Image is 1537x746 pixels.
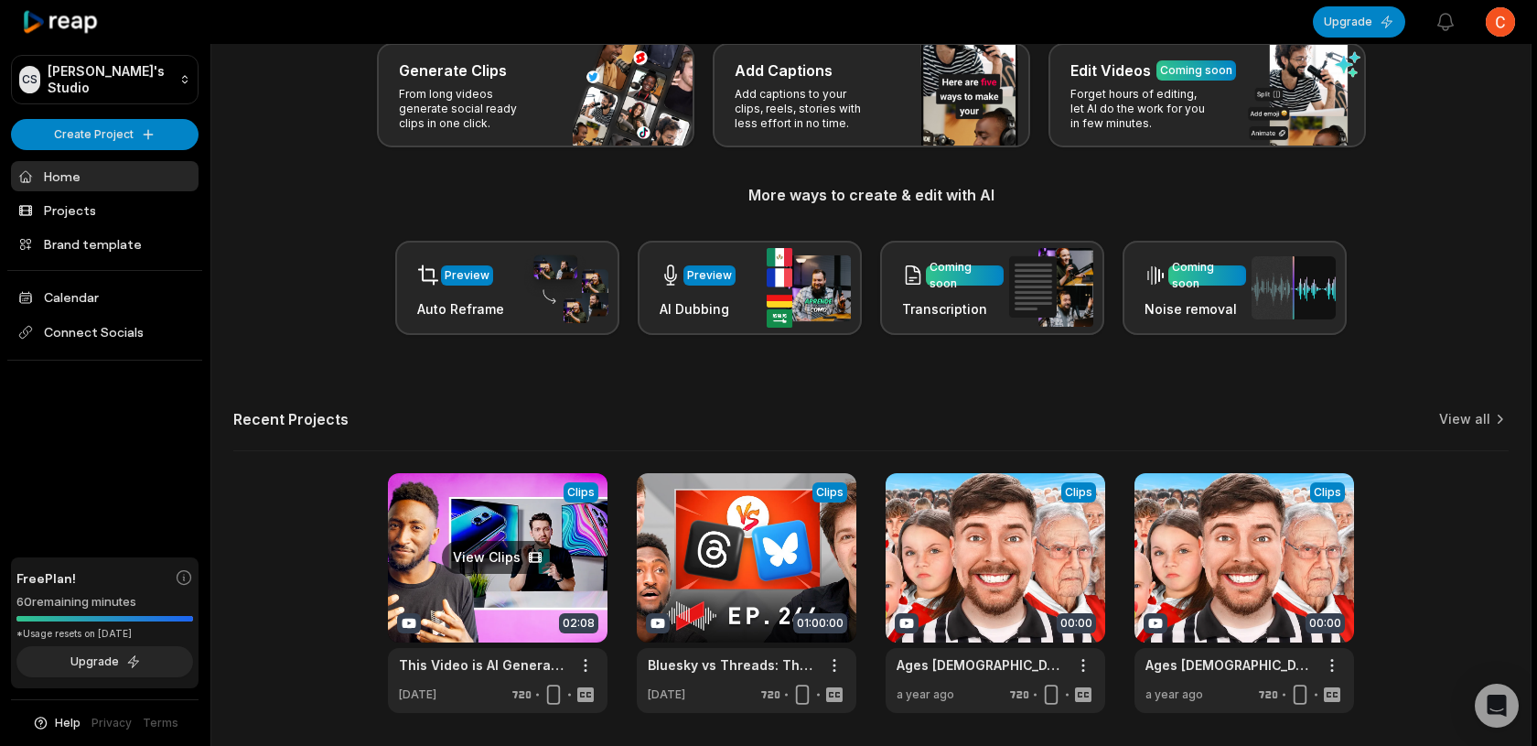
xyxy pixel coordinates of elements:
[1160,62,1232,79] div: Coming soon
[524,253,608,324] img: auto_reframe.png
[11,229,199,259] a: Brand template
[11,282,199,312] a: Calendar
[1145,655,1314,675] a: Ages [DEMOGRAPHIC_DATA] Fight For $500,000
[1145,299,1246,319] h3: Noise removal
[445,267,489,284] div: Preview
[16,593,193,611] div: 60 remaining minutes
[11,195,199,225] a: Projects
[1313,6,1405,38] button: Upgrade
[143,715,178,731] a: Terms
[16,646,193,677] button: Upgrade
[233,184,1509,206] h3: More ways to create & edit with AI
[735,59,833,81] h3: Add Captions
[1070,59,1151,81] h3: Edit Videos
[32,715,81,731] button: Help
[399,59,507,81] h3: Generate Clips
[1070,87,1212,131] p: Forget hours of editing, let AI do the work for you in few minutes.
[687,267,732,284] div: Preview
[930,259,1000,292] div: Coming soon
[11,161,199,191] a: Home
[399,655,567,675] a: This Video is AI Generated! SORA Review
[767,248,851,328] img: ai_dubbing.png
[55,715,81,731] span: Help
[1439,410,1490,428] a: View all
[11,316,199,349] span: Connect Socials
[19,66,40,93] div: CS
[1252,256,1336,319] img: noise_removal.png
[1172,259,1242,292] div: Coming soon
[48,63,172,96] p: [PERSON_NAME]'s Studio
[648,655,816,675] a: Bluesky vs Threads: The Fediverse explained!
[902,299,1004,319] h3: Transcription
[417,299,504,319] h3: Auto Reframe
[233,410,349,428] h2: Recent Projects
[1475,684,1519,728] div: Open Intercom Messenger
[16,627,193,641] div: *Usage resets on [DATE]
[660,299,736,319] h3: AI Dubbing
[11,119,199,150] button: Create Project
[1009,248,1093,327] img: transcription.png
[16,568,76,588] span: Free Plan!
[91,715,132,731] a: Privacy
[399,87,541,131] p: From long videos generate social ready clips in one click.
[897,655,1065,675] a: Ages [DEMOGRAPHIC_DATA] Fight For $500,000
[735,87,876,131] p: Add captions to your clips, reels, stories with less effort in no time.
